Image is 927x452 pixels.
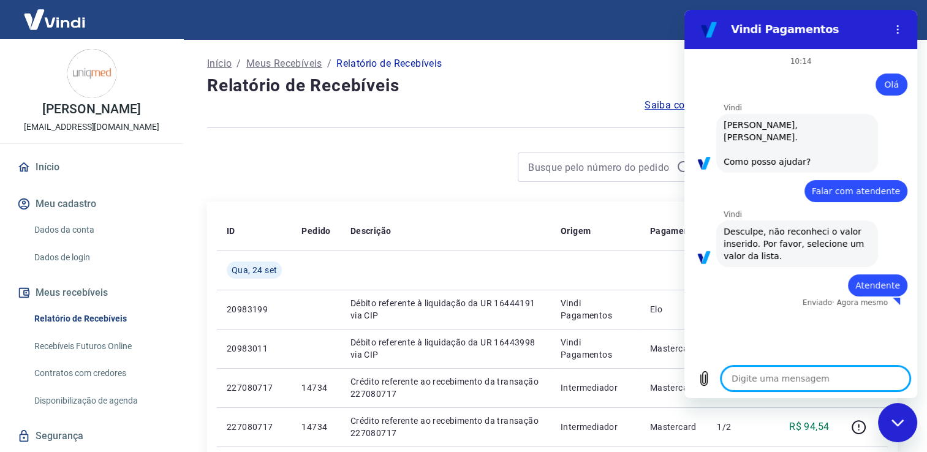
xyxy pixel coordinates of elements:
[350,415,541,439] p: Crédito referente ao recebimento da transação 227080717
[650,225,698,237] p: Pagamento
[350,297,541,322] p: Débito referente à liquidação da UR 16444191 via CIP
[236,56,241,71] p: /
[684,10,917,398] iframe: Janela de mensagens
[15,279,168,306] button: Meus recebíveis
[29,388,168,413] a: Disponibilização de agenda
[29,245,168,270] a: Dados de login
[227,225,235,237] p: ID
[29,334,168,359] a: Recebíveis Futuros Online
[336,56,442,71] p: Relatório de Recebíveis
[561,225,591,237] p: Origem
[789,420,829,434] p: R$ 94,54
[15,154,168,181] a: Início
[350,225,392,237] p: Descrição
[650,382,698,394] p: Mastercard
[42,103,140,116] p: [PERSON_NAME]
[561,336,630,361] p: Vindi Pagamentos
[15,190,168,217] button: Meu cadastro
[650,303,698,315] p: Elo
[15,423,168,450] a: Segurança
[650,342,698,355] p: Mastercard
[327,56,331,71] p: /
[24,121,159,134] p: [EMAIL_ADDRESS][DOMAIN_NAME]
[227,303,282,315] p: 20983199
[650,421,698,433] p: Mastercard
[561,421,630,433] p: Intermediador
[561,382,630,394] p: Intermediador
[232,264,277,276] span: Qua, 24 set
[878,403,917,442] iframe: Botão para abrir a janela de mensagens, conversa em andamento
[227,421,282,433] p: 227080717
[15,1,94,38] img: Vindi
[301,421,330,433] p: 14734
[227,342,282,355] p: 20983011
[645,98,898,113] a: Saiba como funciona a programação dos recebimentos
[29,217,168,243] a: Dados da conta
[350,336,541,361] p: Débito referente à liquidação da UR 16443998 via CIP
[29,361,168,386] a: Contratos com credores
[868,9,912,31] button: Sair
[301,225,330,237] p: Pedido
[207,73,898,98] h4: Relatório de Recebíveis
[227,382,282,394] p: 227080717
[246,56,322,71] a: Meus Recebíveis
[301,382,330,394] p: 14734
[528,158,672,176] input: Busque pelo número do pedido
[207,56,232,71] a: Início
[561,297,630,322] p: Vindi Pagamentos
[350,375,541,400] p: Crédito referente ao recebimento da transação 227080717
[67,49,116,98] img: 19a5e4c9-3383-4bd4-a3ba-5542e5618181.jpeg
[717,421,753,433] p: 1/2
[29,306,168,331] a: Relatório de Recebíveis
